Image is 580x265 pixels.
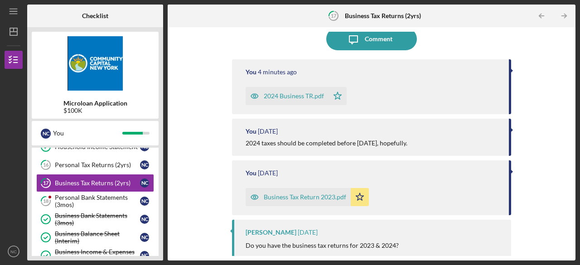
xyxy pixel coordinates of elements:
div: 2024 Business TR.pdf [264,92,324,100]
div: [PERSON_NAME] [246,229,296,236]
tspan: 16 [43,162,49,168]
div: N C [140,178,149,188]
div: $100K [63,107,127,114]
a: Business Income & Expenses (Debt Service Coverage Ratio)NC [36,246,154,265]
a: 17Business Tax Returns (2yrs)NC [36,174,154,192]
time: 2025-08-21 23:51 [258,128,278,135]
tspan: 17 [43,180,49,186]
time: 2025-08-21 21:55 [298,229,318,236]
a: 16Personal Tax Returns (2yrs)NC [36,156,154,174]
a: 18Personal Bank Statements (3mos)NC [36,192,154,210]
div: Business Balance Sheet (Interim) [55,230,140,245]
button: Comment [326,28,417,50]
div: You [246,128,256,135]
div: Business Bank Statements (3mos) [55,212,140,226]
div: N C [140,215,149,224]
div: Personal Bank Statements (3mos) [55,194,140,208]
button: Business Tax Return 2023.pdf [246,188,369,206]
div: Business Tax Returns (2yrs) [55,179,140,187]
p: Do you have the business tax returns for 2023 & 2024? [246,241,399,251]
button: 2024 Business TR.pdf [246,87,347,105]
div: 2024 taxes should be completed before [DATE], hopefully. [246,140,407,147]
b: Microloan Application [63,100,127,107]
div: Personal Tax Returns (2yrs) [55,161,140,169]
div: N C [41,129,51,139]
a: Business Bank Statements (3mos)NC [36,210,154,228]
time: 2025-08-21 23:51 [258,169,278,177]
tspan: 17 [331,13,337,19]
b: Business Tax Returns (2yrs) [345,12,421,19]
div: You [246,68,256,76]
button: NC [5,242,23,260]
div: N C [140,197,149,206]
a: Business Balance Sheet (Interim)NC [36,228,154,246]
div: N C [140,251,149,260]
div: N C [140,160,149,169]
time: 2025-08-27 21:38 [258,68,297,76]
div: Business Income & Expenses (Debt Service Coverage Ratio) [55,248,140,263]
img: Product logo [32,36,159,91]
b: Checklist [82,12,108,19]
tspan: 18 [43,198,48,204]
div: You [53,125,122,141]
div: You [246,169,256,177]
text: NC [10,249,17,254]
div: Business Tax Return 2023.pdf [264,193,346,201]
div: N C [140,233,149,242]
div: Comment [365,28,392,50]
